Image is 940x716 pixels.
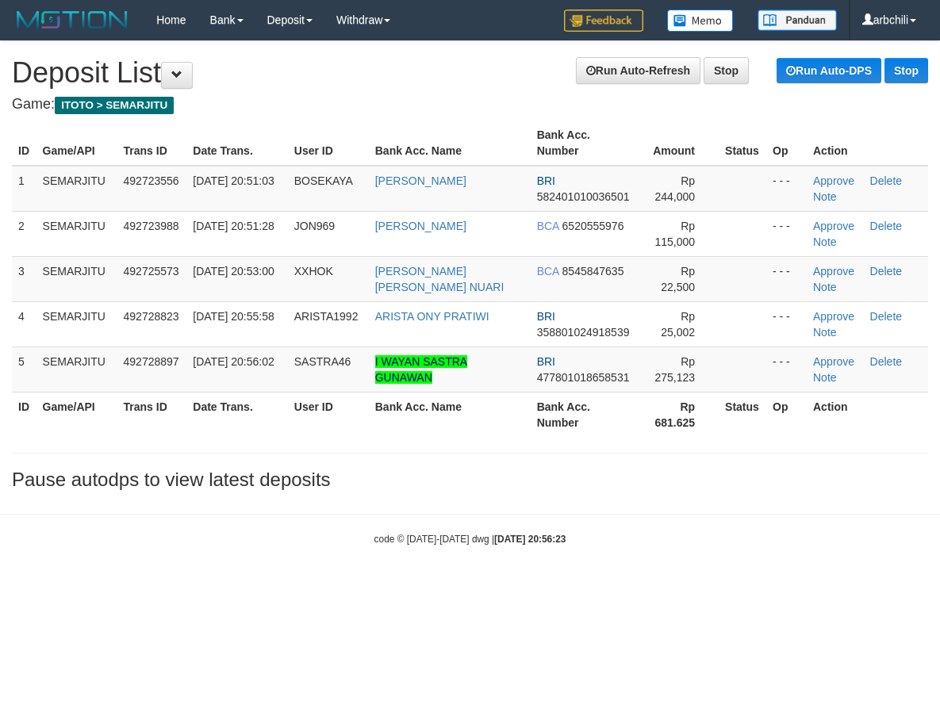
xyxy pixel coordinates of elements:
td: SEMARJITU [36,347,117,392]
th: Op [766,121,807,166]
th: Action [807,392,928,437]
th: Bank Acc. Number [531,392,638,437]
span: BRI [537,310,555,323]
span: [DATE] 20:55:58 [193,310,274,323]
td: - - - [766,301,807,347]
th: Game/API [36,121,117,166]
span: 358801024918539 [537,326,630,339]
th: User ID [288,121,369,166]
th: Action [807,121,928,166]
span: 492728823 [124,310,179,323]
span: 492723988 [124,220,179,232]
td: SEMARJITU [36,301,117,347]
h1: Deposit List [12,57,928,89]
span: [DATE] 20:51:03 [193,174,274,187]
a: Note [813,235,837,248]
span: Rp 22,500 [661,265,695,293]
th: Trans ID [117,392,187,437]
a: Approve [813,355,854,368]
span: BCA [537,220,559,232]
a: Approve [813,310,854,323]
img: panduan.png [758,10,837,31]
span: BRI [537,174,555,187]
a: [PERSON_NAME] [PERSON_NAME] NUARI [375,265,505,293]
a: I WAYAN SASTRA GUNAWAN [375,355,467,384]
a: Approve [813,265,854,278]
h3: Pause autodps to view latest deposits [12,469,928,490]
th: Bank Acc. Number [531,121,638,166]
th: Bank Acc. Name [369,121,531,166]
img: Feedback.jpg [564,10,643,32]
td: - - - [766,211,807,256]
span: XXHOK [294,265,333,278]
td: 1 [12,166,36,212]
a: Stop [704,57,749,84]
span: BOSEKAYA [294,174,353,187]
span: 492728897 [124,355,179,368]
a: Run Auto-Refresh [576,57,700,84]
a: Delete [870,310,902,323]
span: 492723556 [124,174,179,187]
span: 6520555976 [562,220,624,232]
td: 4 [12,301,36,347]
strong: [DATE] 20:56:23 [494,534,566,545]
a: Note [813,281,837,293]
th: ID [12,121,36,166]
th: Trans ID [117,121,187,166]
a: [PERSON_NAME] [375,220,466,232]
a: Delete [870,265,902,278]
span: [DATE] 20:53:00 [193,265,274,278]
th: Status [719,121,766,166]
th: Op [766,392,807,437]
span: ITOTO > SEMARJITU [55,97,174,114]
a: Delete [870,220,902,232]
a: Approve [813,220,854,232]
img: Button%20Memo.svg [667,10,734,32]
a: Stop [884,58,928,83]
small: code © [DATE]-[DATE] dwg | [374,534,566,545]
a: Approve [813,174,854,187]
h4: Game: [12,97,928,113]
span: SASTRA46 [294,355,351,368]
a: [PERSON_NAME] [375,174,466,187]
td: SEMARJITU [36,256,117,301]
span: JON969 [294,220,335,232]
span: Rp 244,000 [654,174,695,203]
td: - - - [766,347,807,392]
td: 3 [12,256,36,301]
a: Note [813,326,837,339]
td: SEMARJITU [36,211,117,256]
th: Date Trans. [186,392,287,437]
span: 477801018658531 [537,371,630,384]
a: Delete [870,355,902,368]
a: Note [813,190,837,203]
span: Rp 115,000 [654,220,695,248]
th: Game/API [36,392,117,437]
span: Rp 25,002 [661,310,695,339]
a: Note [813,371,837,384]
td: SEMARJITU [36,166,117,212]
span: Rp 275,123 [654,355,695,384]
span: BRI [537,355,555,368]
span: 582401010036501 [537,190,630,203]
a: Run Auto-DPS [777,58,881,83]
td: 5 [12,347,36,392]
th: ID [12,392,36,437]
a: Delete [870,174,902,187]
span: [DATE] 20:51:28 [193,220,274,232]
a: ARISTA ONY PRATIWI [375,310,489,323]
th: User ID [288,392,369,437]
th: Amount [638,121,719,166]
td: 2 [12,211,36,256]
th: Status [719,392,766,437]
th: Bank Acc. Name [369,392,531,437]
th: Rp 681.625 [638,392,719,437]
span: ARISTA1992 [294,310,359,323]
span: [DATE] 20:56:02 [193,355,274,368]
span: 8545847635 [562,265,624,278]
th: Date Trans. [186,121,287,166]
span: BCA [537,265,559,278]
td: - - - [766,256,807,301]
img: MOTION_logo.png [12,8,132,32]
span: 492725573 [124,265,179,278]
